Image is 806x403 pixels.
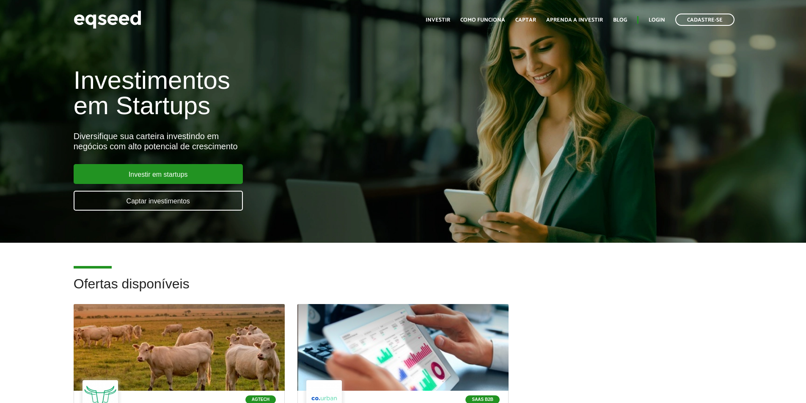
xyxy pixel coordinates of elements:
a: Captar [515,17,536,23]
div: Diversifique sua carteira investindo em negócios com alto potencial de crescimento [74,131,464,151]
a: Cadastre-se [675,14,734,26]
a: Aprenda a investir [546,17,603,23]
img: EqSeed [74,8,141,31]
a: Blog [613,17,627,23]
a: Captar investimentos [74,191,243,211]
a: Como funciona [460,17,505,23]
a: Investir [426,17,450,23]
a: Investir em startups [74,164,243,184]
a: Login [649,17,665,23]
h2: Ofertas disponíveis [74,277,733,304]
h1: Investimentos em Startups [74,68,464,118]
